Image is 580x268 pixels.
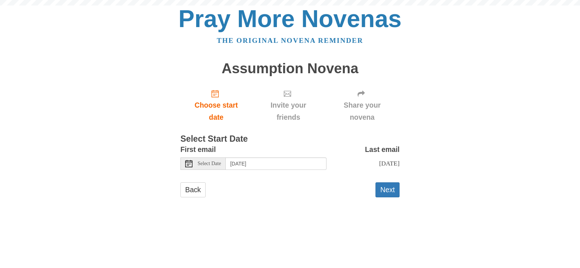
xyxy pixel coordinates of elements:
[180,182,206,197] a: Back
[179,5,402,32] a: Pray More Novenas
[379,160,400,167] span: [DATE]
[188,99,245,123] span: Choose start date
[180,61,400,77] h1: Assumption Novena
[365,144,400,156] label: Last email
[375,182,400,197] button: Next
[217,37,363,44] a: The original novena reminder
[259,99,317,123] span: Invite your friends
[332,99,392,123] span: Share your novena
[180,83,252,127] a: Choose start date
[180,144,216,156] label: First email
[198,161,221,166] span: Select Date
[252,83,325,127] div: Click "Next" to confirm your start date first.
[325,83,400,127] div: Click "Next" to confirm your start date first.
[180,134,400,144] h3: Select Start Date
